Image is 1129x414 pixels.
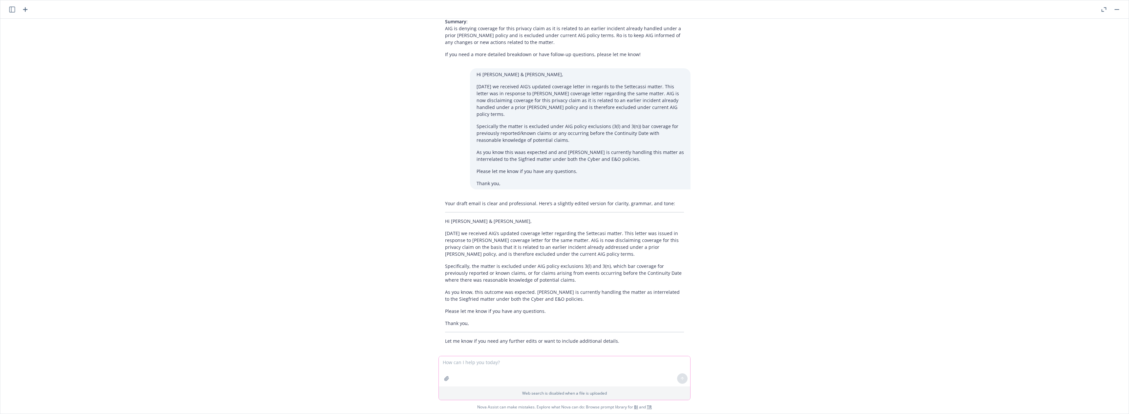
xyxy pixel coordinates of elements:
[477,71,684,78] p: Hi [PERSON_NAME] & [PERSON_NAME],
[445,218,684,225] p: Hi [PERSON_NAME] & [PERSON_NAME],
[445,308,684,315] p: Please let me know if you have any questions.
[445,51,684,58] p: If you need a more detailed breakdown or have follow-up questions, please let me know!
[477,168,684,175] p: Please let me know if you have any questions.
[3,400,1126,414] span: Nova Assist can make mistakes. Explore what Nova can do: Browse prompt library for and
[477,149,684,163] p: As you know this waas expected and and [PERSON_NAME] is currently handling this matter as interre...
[445,200,684,207] p: Your draft email is clear and professional. Here’s a slightly edited version for clarity, grammar...
[445,230,684,257] p: [DATE] we received AIG’s updated coverage letter regarding the Settecasi matter. This letter was ...
[445,320,684,327] p: Thank you,
[634,404,638,410] a: BI
[445,263,684,283] p: Specifically, the matter is excluded under AIG policy exclusions 3(l) and 3(n), which bar coverag...
[647,404,652,410] a: TR
[477,180,684,187] p: Thank you,
[445,18,684,46] p: : AIG is denying coverage for this privacy claim as it is related to an earlier incident already ...
[443,390,686,396] p: Web search is disabled when a file is uploaded
[445,338,684,344] p: Let me know if you need any further edits or want to include additional details.
[445,18,466,25] span: Summary
[445,289,684,302] p: As you know, this outcome was expected. [PERSON_NAME] is currently handling the matter as interre...
[477,83,684,118] p: [DATE] we received AIG’s updated coverage letter in regards to the Settecassi matter. This letter...
[477,123,684,143] p: Specically the matter is excluded under AIG policy exclusions (3(l) and 3(n)) bar coverage for pr...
